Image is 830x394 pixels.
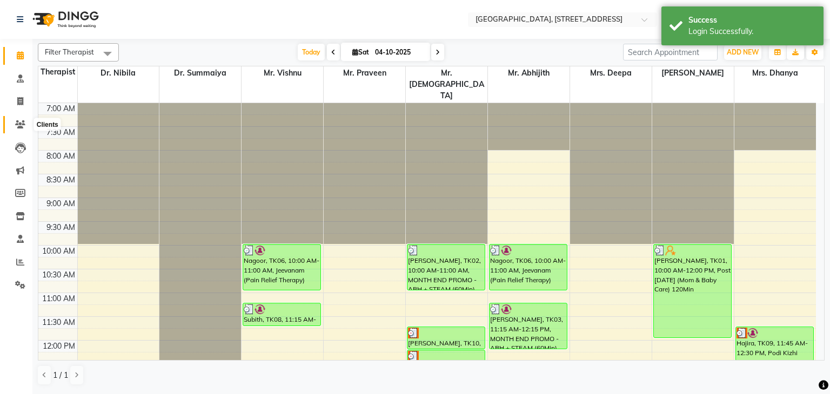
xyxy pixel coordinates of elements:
span: Dr. Nibila [78,66,159,80]
div: Subith, TK08, 11:15 AM-11:45 AM, Nasyam [243,303,320,325]
span: Mr. [DEMOGRAPHIC_DATA] [406,66,487,103]
div: 9:30 AM [44,222,77,233]
div: 11:30 AM [40,317,77,328]
div: [PERSON_NAME], TK10, 12:15 PM-12:45 PM, [DATE] -PROMO - KIZHI 30Min [407,350,485,372]
div: Nagoor, TK06, 10:00 AM-11:00 AM, Jeevanam (Pain Relief Therapy) [490,244,567,290]
div: 9:00 AM [44,198,77,209]
div: 10:30 AM [40,269,77,281]
span: 1 / 1 [53,370,68,381]
span: Mr. Vishnu [242,66,323,80]
input: 2025-10-04 [372,44,426,60]
div: Success [688,15,815,26]
span: Today [298,44,325,60]
div: 11:00 AM [40,293,77,304]
div: 8:30 AM [44,174,77,186]
div: [PERSON_NAME], TK03, 11:15 AM-12:15 PM, MONTH END PROMO - ABH + STEAM (60Min) [490,303,567,349]
div: Hajira, TK09, 11:45 AM-12:30 PM, Podi Kizhi (Herbal powder poultice) [736,327,814,361]
span: Mr. Praveen [324,66,405,80]
span: Sat [350,48,372,56]
span: ADD NEW [727,48,759,56]
div: [PERSON_NAME], TK10, 11:45 AM-12:15 PM, [DATE] -PROMO - ABH 30Min [407,327,485,349]
div: Therapist [38,66,77,78]
div: 12:00 PM [41,341,77,352]
span: [PERSON_NAME] [652,66,734,80]
div: Nagoor, TK06, 10:00 AM-11:00 AM, Jeevanam (Pain Relief Therapy) [243,244,320,290]
span: Mrs. Deepa [570,66,652,80]
button: ADD NEW [724,45,761,60]
div: [PERSON_NAME], TK01, 10:00 AM-12:00 PM, Post [DATE] (Mom & Baby Care) 120Min [654,244,731,337]
span: Filter Therapist [45,47,94,56]
span: Mrs. Dhanya [734,66,816,80]
div: Clients [34,118,61,131]
div: 8:00 AM [44,151,77,162]
div: [PERSON_NAME], TK02, 10:00 AM-11:00 AM, MONTH END PROMO - ABH + STEAM (60Min) [407,244,485,290]
div: Login Successfully. [688,26,815,37]
span: Dr. Summaiya [159,66,241,80]
span: Mr. Abhijith [488,66,570,80]
img: logo [28,4,102,35]
div: 7:00 AM [44,103,77,114]
input: Search Appointment [623,44,718,60]
div: 10:00 AM [40,246,77,257]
